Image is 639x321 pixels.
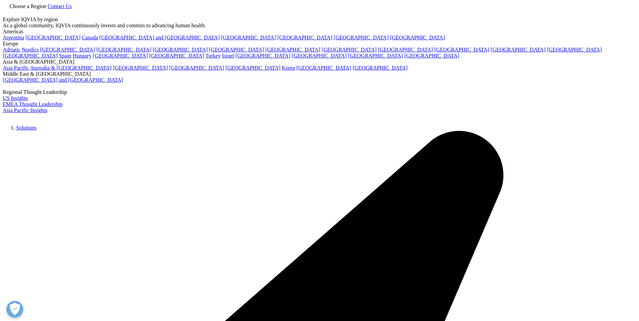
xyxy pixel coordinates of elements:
[282,65,295,71] a: Korea
[404,53,459,59] a: [GEOGRAPHIC_DATA]
[292,53,347,59] a: [GEOGRAPHIC_DATA]
[390,35,445,40] a: [GEOGRAPHIC_DATA]
[113,65,168,71] a: [GEOGRAPHIC_DATA]
[3,89,636,95] div: Regional Thought Leadership
[3,53,58,59] a: [GEOGRAPHIC_DATA]
[334,35,389,40] a: [GEOGRAPHIC_DATA]
[3,65,29,71] a: Asia Pacific
[265,47,320,52] a: [GEOGRAPHIC_DATA]
[490,47,545,52] a: [GEOGRAPHIC_DATA]
[235,53,290,59] a: [GEOGRAPHIC_DATA]
[3,29,636,35] div: Americas
[96,47,151,52] a: [GEOGRAPHIC_DATA]
[3,71,636,77] div: Middle East & [GEOGRAPHIC_DATA]
[3,47,20,52] a: Adriatic
[3,41,636,47] div: Europe
[3,35,24,40] a: Argentina
[22,47,39,52] a: Nordics
[40,47,95,52] a: [GEOGRAPHIC_DATA]
[221,35,276,40] a: [GEOGRAPHIC_DATA]
[434,47,489,52] a: [GEOGRAPHIC_DATA]
[9,3,46,9] span: Choose a Region
[3,101,62,107] a: EMEA Thought Leadership
[3,23,636,29] div: As a global community, IQVIA continuously invests and commits to advancing human health.
[99,35,220,40] a: [GEOGRAPHIC_DATA] and [GEOGRAPHIC_DATA]
[149,53,204,59] a: [GEOGRAPHIC_DATA]
[16,125,36,131] a: Solutions
[93,53,148,59] a: [GEOGRAPHIC_DATA]
[3,77,123,83] a: [GEOGRAPHIC_DATA] and [GEOGRAPHIC_DATA]
[205,53,221,59] a: Turkey
[378,47,433,52] a: [GEOGRAPHIC_DATA]
[3,107,47,113] a: Asia Pacific Insights
[6,301,23,318] button: Open Preferences
[169,65,224,71] a: [GEOGRAPHIC_DATA]
[296,65,351,71] a: [GEOGRAPHIC_DATA]
[3,95,28,101] a: US Insights
[47,3,72,9] a: Contact Us
[3,16,636,23] div: Explore IQVIA by region
[153,47,207,52] a: [GEOGRAPHIC_DATA]
[26,35,81,40] a: [GEOGRAPHIC_DATA]
[30,65,111,71] a: Australia & [GEOGRAPHIC_DATA]
[3,59,636,65] div: Asia & [GEOGRAPHIC_DATA]
[59,53,71,59] a: Spain
[547,47,602,52] a: [GEOGRAPHIC_DATA]
[225,65,280,71] a: [GEOGRAPHIC_DATA]
[348,53,403,59] a: [GEOGRAPHIC_DATA]
[209,47,264,52] a: [GEOGRAPHIC_DATA]
[73,53,92,59] a: Hungary
[353,65,408,71] a: [GEOGRAPHIC_DATA]
[322,47,377,52] a: [GEOGRAPHIC_DATA]
[222,53,234,59] a: Israel
[277,35,332,40] a: [GEOGRAPHIC_DATA]
[82,35,98,40] a: Canada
